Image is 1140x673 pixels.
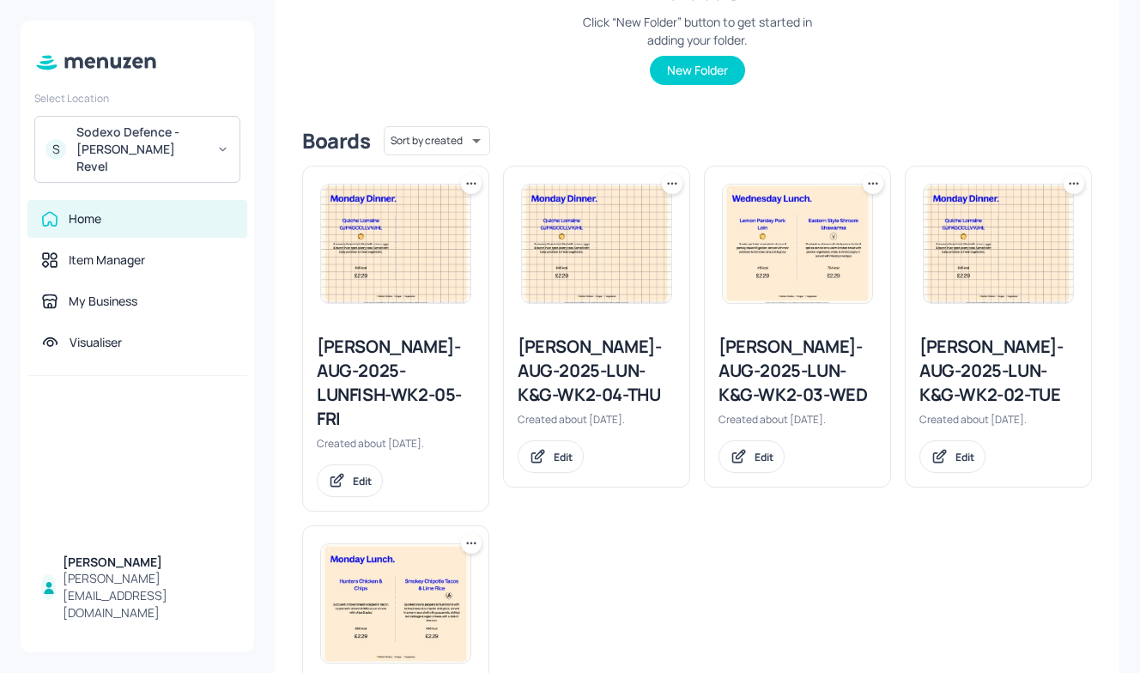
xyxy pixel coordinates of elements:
[34,91,240,106] div: Select Location
[955,450,974,464] div: Edit
[522,185,671,303] img: 2025-08-06-175448710006414mtfxt0123.jpeg
[69,210,101,227] div: Home
[919,335,1077,407] div: [PERSON_NAME]-AUG-2025-LUN-K&G-WK2-02-TUE
[924,185,1073,303] img: 2025-08-06-175448710006414mtfxt0123.jpeg
[45,139,66,160] div: S
[63,570,233,621] div: [PERSON_NAME][EMAIL_ADDRESS][DOMAIN_NAME]
[719,412,876,427] div: Created about [DATE].
[518,335,676,407] div: [PERSON_NAME]-AUG-2025-LUN-K&G-WK2-04-THU
[755,450,773,464] div: Edit
[719,335,876,407] div: [PERSON_NAME]-AUG-2025-LUN-K&G-WK2-03-WED
[317,335,475,431] div: [PERSON_NAME]-AUG-2025-LUNFISH-WK2-05-FRI
[919,412,1077,427] div: Created about [DATE].
[317,436,475,451] div: Created about [DATE].
[302,127,370,155] div: Boards
[554,450,573,464] div: Edit
[518,412,676,427] div: Created about [DATE].
[63,554,233,571] div: [PERSON_NAME]
[69,293,137,310] div: My Business
[353,474,372,488] div: Edit
[321,544,470,663] img: 2025-09-26-1758897295146e7nof5c87dg.jpeg
[568,13,826,49] div: Click “New Folder” button to get started in adding your folder.
[723,185,872,303] img: 2025-08-11-1754907516680xo6rin7qh5q.jpeg
[76,124,206,175] div: Sodexo Defence - [PERSON_NAME] Revel
[384,124,490,158] div: Sort by created
[650,56,745,85] button: New Folder
[70,334,122,351] div: Visualiser
[321,185,470,303] img: 2025-08-06-175448710006414mtfxt0123.jpeg
[69,252,145,269] div: Item Manager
